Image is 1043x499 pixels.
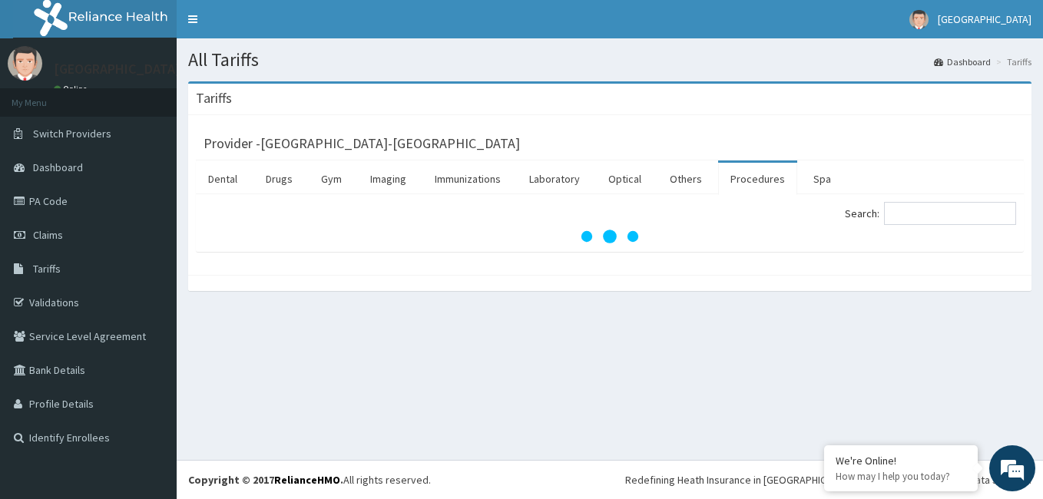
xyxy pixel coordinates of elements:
[579,206,641,267] svg: audio-loading
[33,127,111,140] span: Switch Providers
[309,163,354,195] a: Gym
[358,163,419,195] a: Imaging
[422,163,513,195] a: Immunizations
[992,55,1031,68] li: Tariffs
[253,163,305,195] a: Drugs
[845,202,1016,225] label: Search:
[8,46,42,81] img: User Image
[836,470,966,483] p: How may I help you today?
[274,473,340,487] a: RelianceHMO
[596,163,654,195] a: Optical
[33,228,63,242] span: Claims
[54,62,180,76] p: [GEOGRAPHIC_DATA]
[884,202,1016,225] input: Search:
[657,163,714,195] a: Others
[177,460,1043,499] footer: All rights reserved.
[196,91,232,105] h3: Tariffs
[718,163,797,195] a: Procedures
[204,137,520,150] h3: Provider - [GEOGRAPHIC_DATA]-[GEOGRAPHIC_DATA]
[188,50,1031,70] h1: All Tariffs
[625,472,1031,487] div: Redefining Heath Insurance in [GEOGRAPHIC_DATA] using Telemedicine and Data Science!
[517,163,592,195] a: Laboratory
[909,10,929,29] img: User Image
[196,163,250,195] a: Dental
[801,163,843,195] a: Spa
[938,12,1031,26] span: [GEOGRAPHIC_DATA]
[33,160,83,174] span: Dashboard
[33,262,61,276] span: Tariffs
[934,55,991,68] a: Dashboard
[836,454,966,468] div: We're Online!
[54,84,91,94] a: Online
[188,473,343,487] strong: Copyright © 2017 .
